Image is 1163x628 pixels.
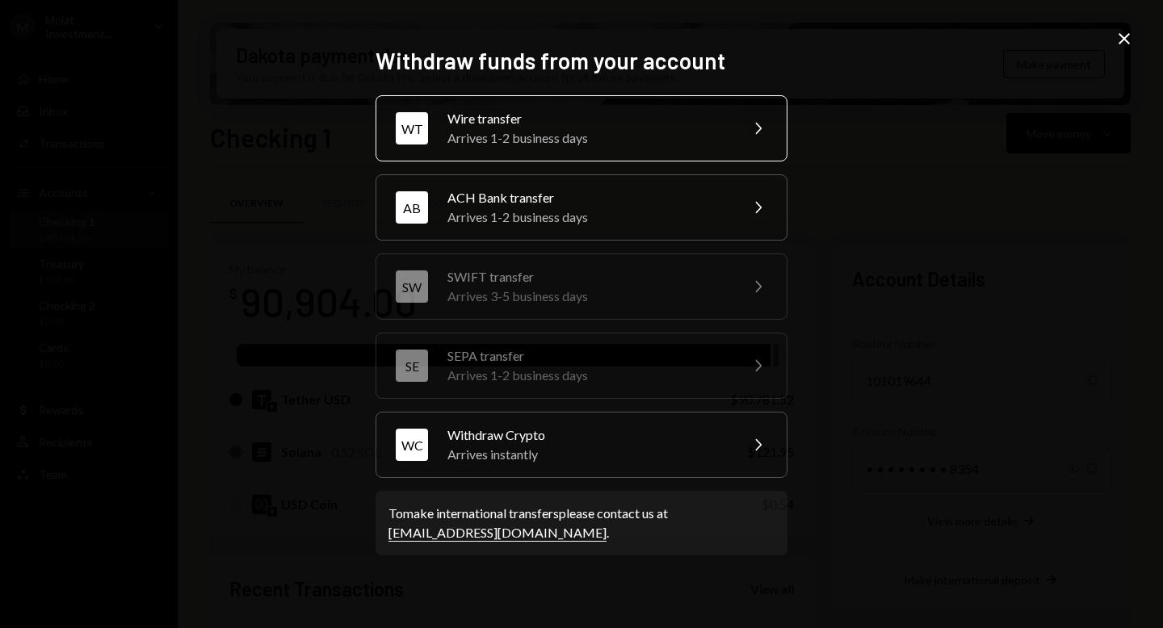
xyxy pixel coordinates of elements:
[376,253,787,320] button: SWSWIFT transferArrives 3-5 business days
[447,267,728,287] div: SWIFT transfer
[388,525,607,542] a: [EMAIL_ADDRESS][DOMAIN_NAME]
[396,191,428,224] div: AB
[376,95,787,161] button: WTWire transferArrives 1-2 business days
[376,333,787,399] button: SESEPA transferArrives 1-2 business days
[376,412,787,478] button: WCWithdraw CryptoArrives instantly
[447,287,728,306] div: Arrives 3-5 business days
[447,188,728,207] div: ACH Bank transfer
[447,346,728,366] div: SEPA transfer
[447,128,728,148] div: Arrives 1-2 business days
[447,445,728,464] div: Arrives instantly
[396,350,428,382] div: SE
[447,207,728,227] div: Arrives 1-2 business days
[396,270,428,303] div: SW
[376,45,787,77] h2: Withdraw funds from your account
[396,112,428,144] div: WT
[388,504,775,542] div: To make international transfers please contact us at .
[447,366,728,385] div: Arrives 1-2 business days
[376,174,787,241] button: ABACH Bank transferArrives 1-2 business days
[396,429,428,461] div: WC
[447,425,728,445] div: Withdraw Crypto
[447,109,728,128] div: Wire transfer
